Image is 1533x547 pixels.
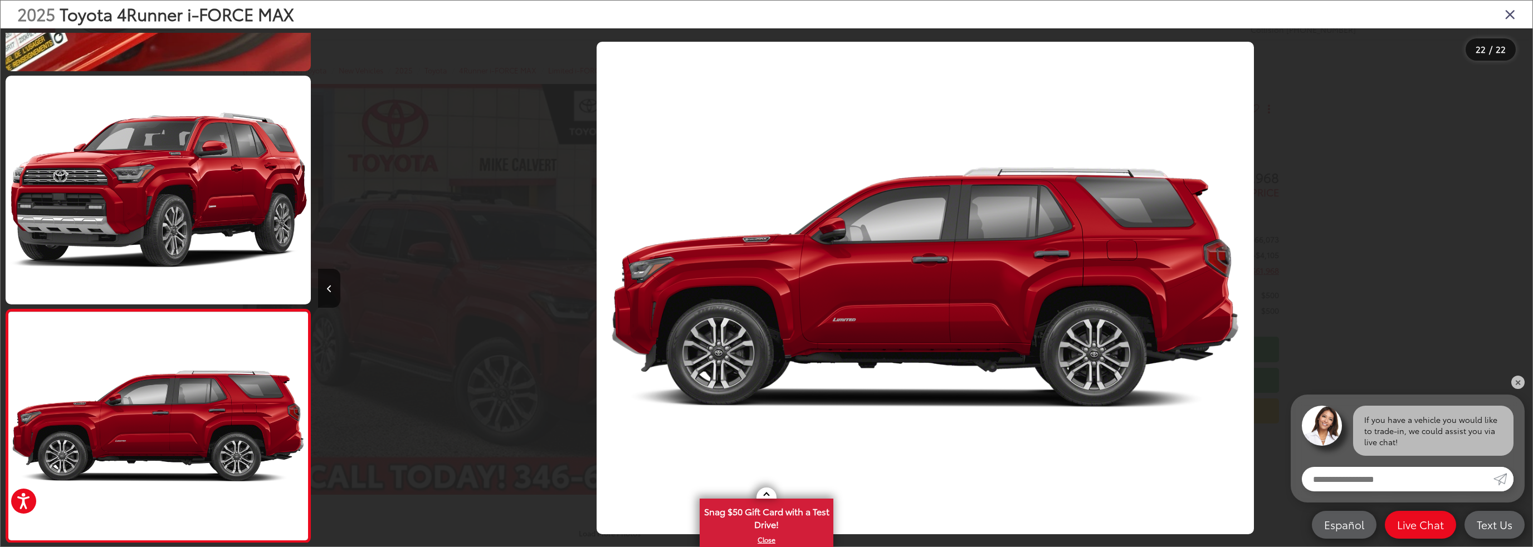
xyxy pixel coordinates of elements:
img: 2025 Toyota 4Runner i-FORCE MAX Limited i-FORCE MAX [597,42,1254,534]
div: If you have a vehicle you would like to trade-in, we could assist you via live chat! [1353,406,1514,456]
img: 2025 Toyota 4Runner i-FORCE MAX Limited i-FORCE MAX [6,312,311,541]
a: Live Chat [1385,511,1456,539]
span: 2025 [17,2,55,26]
span: 22 [1496,43,1506,55]
input: Enter your message [1302,467,1493,491]
span: Live Chat [1392,518,1449,531]
button: Previous image [318,269,340,308]
a: Submit [1493,467,1514,491]
span: / [1488,46,1493,53]
img: 2025 Toyota 4Runner i-FORCE MAX Limited i-FORCE MAX [3,73,314,307]
img: Agent profile photo [1302,406,1342,446]
a: Español [1312,511,1376,539]
a: Text Us [1464,511,1525,539]
span: Snag $50 Gift Card with a Test Drive! [701,500,832,534]
i: Close gallery [1505,7,1516,21]
span: Text Us [1471,518,1518,531]
span: Español [1319,518,1370,531]
span: 22 [1476,43,1486,55]
div: 2025 Toyota 4Runner i-FORCE MAX Limited i-FORCE MAX 21 [318,42,1532,534]
span: Toyota 4Runner i-FORCE MAX [60,2,294,26]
